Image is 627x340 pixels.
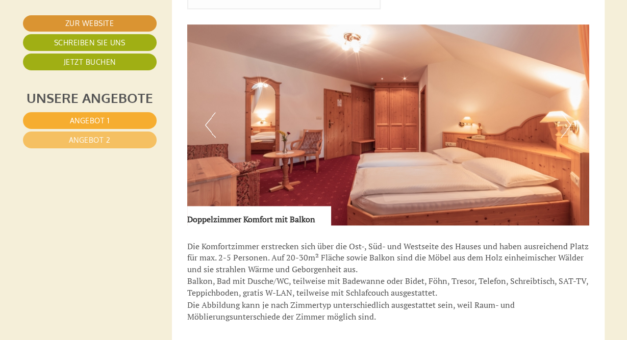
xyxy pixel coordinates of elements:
p: Die Komfortzimmer erstrecken sich über die Ost-, Süd- und Westseite des Hauses und haben ausreich... [187,241,589,322]
div: [DATE] [183,8,220,25]
div: Doppelzimmer Komfort mit Balkon [187,206,331,225]
div: Guten Tag, wie können wir Ihnen helfen? [8,28,172,59]
a: Jetzt buchen [23,54,157,70]
small: 16:01 [16,50,167,57]
a: Zur Website [23,15,157,32]
img: image [187,24,589,225]
button: Senden [342,270,402,286]
span: Angebot 1 [70,116,110,125]
span: Angebot 2 [69,136,111,144]
button: Next [561,112,571,138]
a: Schreiben Sie uns [23,34,157,51]
div: Unsere Angebote [23,88,157,107]
button: Previous [205,112,216,138]
div: Berghotel Zum Zirm [16,30,167,38]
